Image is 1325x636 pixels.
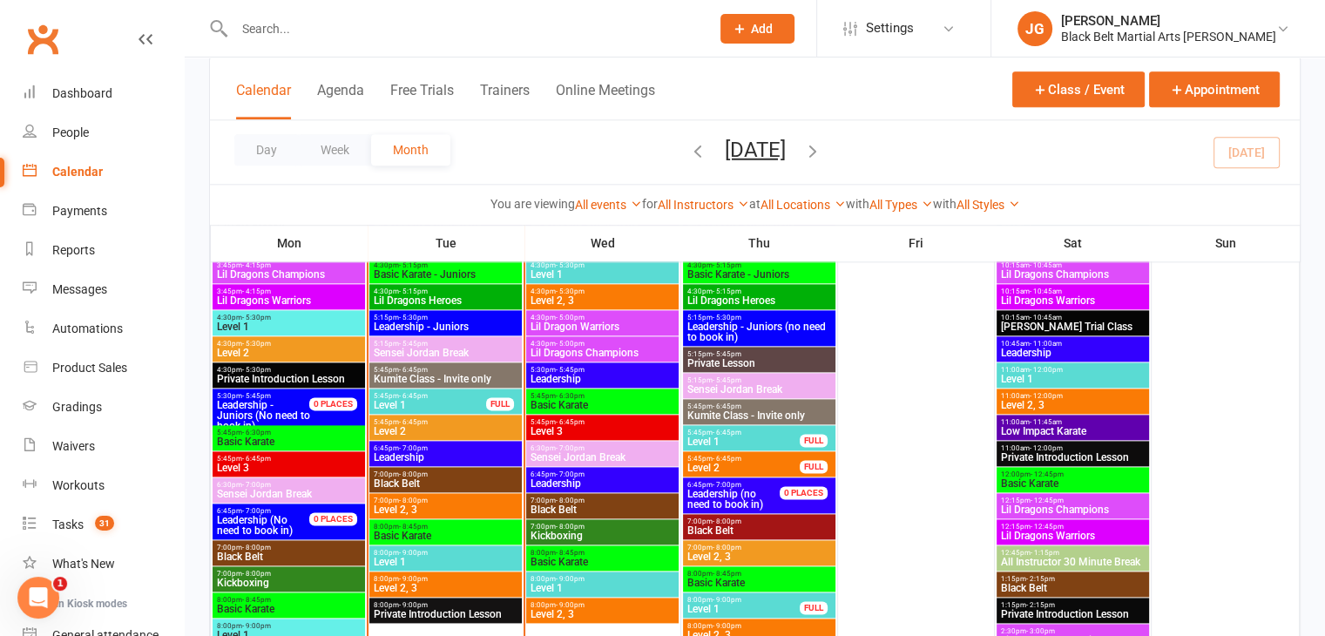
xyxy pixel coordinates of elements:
span: - 8:45pm [399,523,428,531]
span: Basic Karate - Juniors [686,269,832,280]
a: Workouts [23,466,184,505]
span: Low Impact Karate [1000,426,1146,436]
span: 8:00pm [530,575,675,583]
span: - 6:45pm [713,403,741,410]
span: - 9:00pm [242,622,271,630]
span: Kumite Class - Invite only [373,374,518,384]
span: 5:15pm [373,314,518,321]
span: 8:00pm [373,523,518,531]
span: Private Introduction Lesson [1000,452,1146,463]
div: Dashboard [52,86,112,100]
span: Level 2, 3 [686,551,832,562]
span: Black Belt [216,551,362,562]
div: 0 PLACES [309,512,357,525]
span: 1:15pm [1000,575,1146,583]
span: - 5:30pm [556,288,585,295]
span: 6:45pm [530,470,675,478]
th: Fri [838,225,995,261]
a: Reports [23,231,184,270]
span: Level 1 [530,583,675,593]
a: Tasks 31 [23,505,184,545]
span: 8:00pm [216,622,362,630]
span: - 11:45am [1030,418,1062,426]
span: 4:30pm [373,261,518,269]
span: 3:45pm [216,288,362,295]
div: JG [1017,11,1052,46]
span: Level 1 [373,557,518,567]
span: All Instructor 30 Minute Break [1000,557,1146,567]
span: - 5:45pm [556,366,585,374]
th: Thu [681,225,838,261]
span: - 5:30pm [556,261,585,269]
span: - 6:30pm [556,392,585,400]
span: Lil Dragons Champions [216,269,362,280]
span: - 5:30pm [242,340,271,348]
span: 8:00pm [686,596,801,604]
span: Lil Dragons Champions [530,348,675,358]
div: Black Belt Martial Arts [PERSON_NAME] [1061,29,1276,44]
span: Basic Karate [373,531,518,541]
span: 4:30pm [216,314,362,321]
span: - 5:30pm [399,314,428,321]
span: 5:45pm [686,455,801,463]
th: Sat [995,225,1152,261]
div: 0 PLACES [780,486,828,499]
a: Product Sales [23,348,184,388]
a: Dashboard [23,74,184,113]
span: - 5:30pm [242,314,271,321]
span: - 4:15pm [242,261,271,269]
span: 11:00am [1000,444,1146,452]
span: Leadership - Juniors [373,321,518,332]
span: Level 2, 3 [1000,400,1146,410]
span: 5:15pm [686,350,832,358]
span: - 1:15pm [1031,549,1059,557]
div: Product Sales [52,361,127,375]
th: Tue [368,225,524,261]
span: 4:30pm [686,261,832,269]
button: Online Meetings [556,82,655,119]
span: 2:30pm [1000,627,1146,635]
span: 5:45pm [686,403,832,410]
a: Waivers [23,427,184,466]
span: Level 2 [216,348,362,358]
span: - 8:45pm [556,549,585,557]
a: Payments [23,192,184,231]
strong: You are viewing [490,197,575,211]
span: - 10:45am [1030,288,1062,295]
span: 5:45pm [373,392,487,400]
span: 10:15am [1000,314,1146,321]
span: - 7:00pm [242,507,271,515]
span: 5:45pm [530,418,675,426]
div: FULL [800,601,828,614]
span: 12:00pm [1000,470,1146,478]
span: 5:45pm [373,366,518,374]
span: - 9:00pm [713,596,741,604]
span: - 7:00pm [556,470,585,478]
span: - 11:00am [1030,340,1062,348]
span: Level 2 [686,463,801,473]
span: - 6:45pm [399,366,428,374]
span: - 12:45pm [1031,470,1064,478]
button: Add [720,14,794,44]
a: All Types [869,198,933,212]
span: 8:00pm [686,622,832,630]
span: 8:00pm [373,575,518,583]
span: Settings [866,9,914,48]
span: 11:00am [1000,392,1146,400]
span: 10:15am [1000,261,1146,269]
span: - 5:45pm [242,392,271,400]
span: Leadership (no [687,488,756,500]
span: Kumite Class - Invite only [686,410,832,421]
span: Leadership (No [217,514,287,526]
span: 7:00pm [530,497,675,504]
span: 11:00am [1000,418,1146,426]
span: - 5:45pm [713,350,741,358]
span: Lil Dragons Heroes [686,295,832,306]
span: Kickboxing [216,578,362,588]
span: - 5:00pm [556,314,585,321]
button: Appointment [1149,71,1280,107]
span: - 5:15pm [399,261,428,269]
div: FULL [800,434,828,447]
button: Week [299,134,371,166]
span: 31 [95,516,114,531]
